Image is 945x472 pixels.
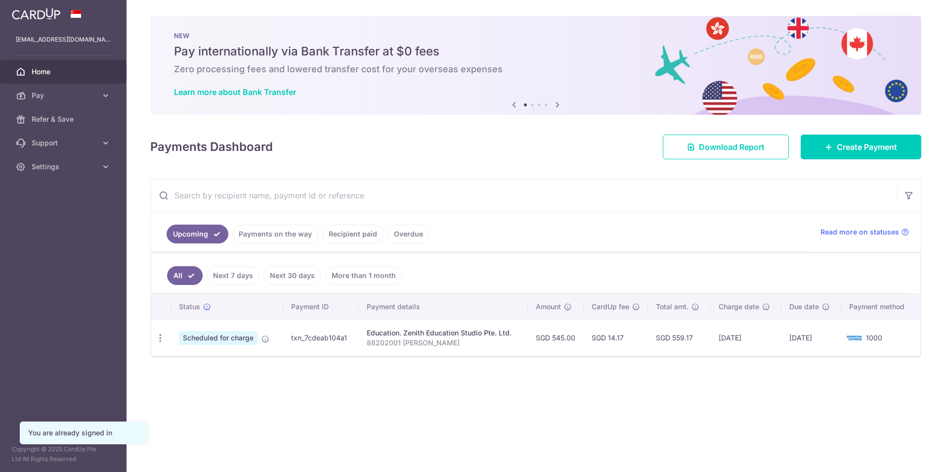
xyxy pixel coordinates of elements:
[179,302,200,312] span: Status
[648,320,711,356] td: SGD 559.17
[866,333,882,342] span: 1000
[656,302,688,312] span: Total amt.
[592,302,629,312] span: CardUp fee
[263,266,321,285] a: Next 30 days
[283,320,359,356] td: txn_7cdeab104a1
[32,162,97,172] span: Settings
[174,87,296,97] a: Learn more about Bank Transfer
[699,141,765,153] span: Download Report
[150,16,921,115] img: Bank transfer banner
[789,302,819,312] span: Due date
[820,227,909,237] a: Read more on statuses
[32,114,97,124] span: Refer & Save
[325,266,402,285] a: More than 1 month
[820,227,899,237] span: Read more on statuses
[179,331,258,345] span: Scheduled for charge
[359,294,528,320] th: Payment details
[32,138,97,148] span: Support
[28,428,138,438] div: You are already signed in
[12,8,60,20] img: CardUp
[367,328,520,338] div: Education. Zenith Education Studio Pte. Ltd.
[167,266,203,285] a: All
[841,294,920,320] th: Payment method
[174,44,898,59] h5: Pay internationally via Bank Transfer at $0 fees
[711,320,781,356] td: [DATE]
[367,338,520,348] p: 88202001 [PERSON_NAME]
[781,320,841,356] td: [DATE]
[207,266,259,285] a: Next 7 days
[719,302,759,312] span: Charge date
[844,332,864,344] img: Bank Card
[32,91,97,100] span: Pay
[322,225,384,243] a: Recipient paid
[801,135,921,159] a: Create Payment
[837,141,897,153] span: Create Payment
[174,32,898,40] p: NEW
[32,67,97,77] span: Home
[232,225,318,243] a: Payments on the way
[150,138,273,156] h4: Payments Dashboard
[528,320,584,356] td: SGD 545.00
[536,302,561,312] span: Amount
[663,135,789,159] a: Download Report
[387,225,430,243] a: Overdue
[283,294,359,320] th: Payment ID
[16,35,111,45] p: [EMAIL_ADDRESS][DOMAIN_NAME]
[174,63,898,75] h6: Zero processing fees and lowered transfer cost for your overseas expenses
[151,180,897,211] input: Search by recipient name, payment id or reference
[167,225,228,243] a: Upcoming
[584,320,648,356] td: SGD 14.17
